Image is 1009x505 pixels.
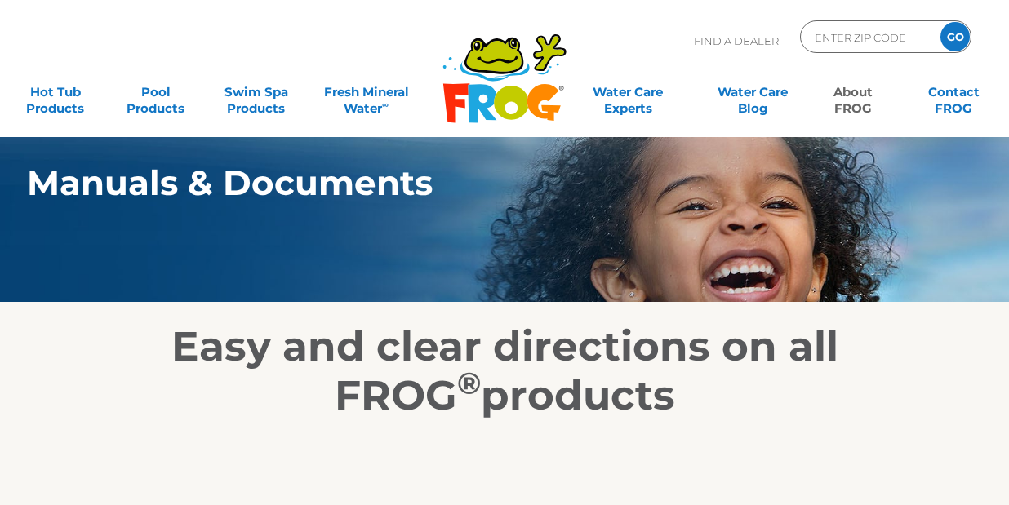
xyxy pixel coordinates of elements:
a: Fresh MineralWater∞ [318,76,416,109]
sup: ∞ [382,99,389,110]
p: Find A Dealer [694,20,779,61]
a: PoolProducts [117,76,195,109]
input: GO [940,22,970,51]
a: Swim SpaProducts [217,76,296,109]
sup: ® [457,365,481,401]
a: ContactFROG [914,76,993,109]
input: Zip Code Form [813,25,923,49]
h1: Manuals & Documents [27,163,906,202]
a: Water CareExperts [564,76,691,109]
a: AboutFROG [814,76,892,109]
h2: Easy and clear directions on all FROG products [2,322,1007,420]
a: Water CareBlog [713,76,792,109]
a: Hot TubProducts [16,76,95,109]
